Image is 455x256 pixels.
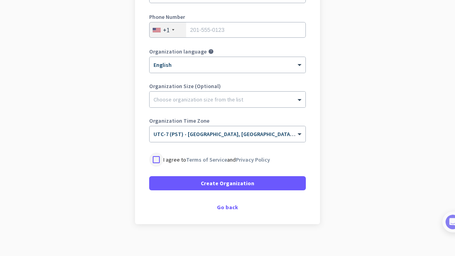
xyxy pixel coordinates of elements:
p: I agree to and [163,156,270,164]
a: Privacy Policy [236,156,270,163]
input: 201-555-0123 [149,22,306,38]
label: Organization language [149,49,207,54]
a: Terms of Service [186,156,227,163]
div: +1 [163,26,170,34]
i: help [208,49,214,54]
button: Create Organization [149,176,306,190]
label: Organization Time Zone [149,118,306,123]
label: Organization Size (Optional) [149,83,306,89]
label: Phone Number [149,14,306,20]
div: Go back [149,204,306,210]
span: Create Organization [201,179,254,187]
